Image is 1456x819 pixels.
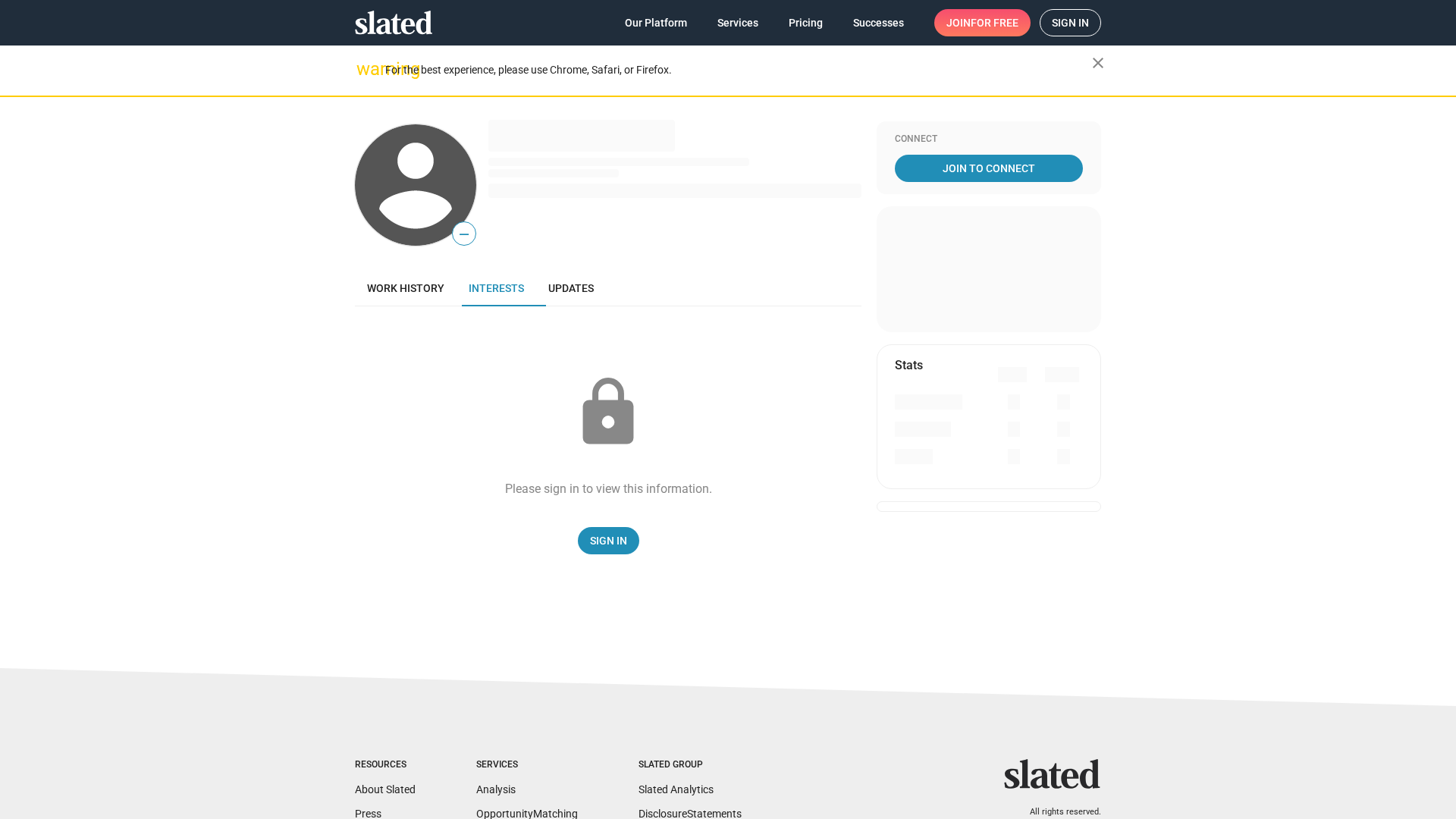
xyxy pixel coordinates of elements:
[355,270,457,306] a: Work history
[971,9,1018,36] span: for free
[705,9,770,36] a: Services
[934,9,1031,36] a: Joinfor free
[1089,54,1107,72] mat-icon: close
[355,759,416,771] div: Resources
[505,481,712,497] div: Please sign in to view this information.
[570,375,646,450] mat-icon: lock
[548,282,594,294] span: Updates
[625,9,687,36] span: Our Platform
[898,155,1080,182] span: Join To Connect
[946,9,1018,36] span: Join
[453,224,475,244] span: —
[590,527,627,554] span: Sign In
[777,9,835,36] a: Pricing
[841,9,916,36] a: Successes
[476,759,578,771] div: Services
[536,270,606,306] a: Updates
[578,527,639,554] a: Sign In
[853,9,904,36] span: Successes
[476,783,516,795] a: Analysis
[1040,9,1101,36] a: Sign in
[895,133,1083,146] div: Connect
[1052,10,1089,36] span: Sign in
[717,9,758,36] span: Services
[789,9,823,36] span: Pricing
[355,783,416,795] a: About Slated
[639,783,714,795] a: Slated Analytics
[367,282,444,294] span: Work history
[469,282,524,294] span: Interests
[895,357,923,373] mat-card-title: Stats
[613,9,699,36] a: Our Platform
[895,155,1083,182] a: Join To Connect
[356,60,375,78] mat-icon: warning
[385,60,1092,80] div: For the best experience, please use Chrome, Safari, or Firefox.
[639,759,742,771] div: Slated Group
[457,270,536,306] a: Interests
